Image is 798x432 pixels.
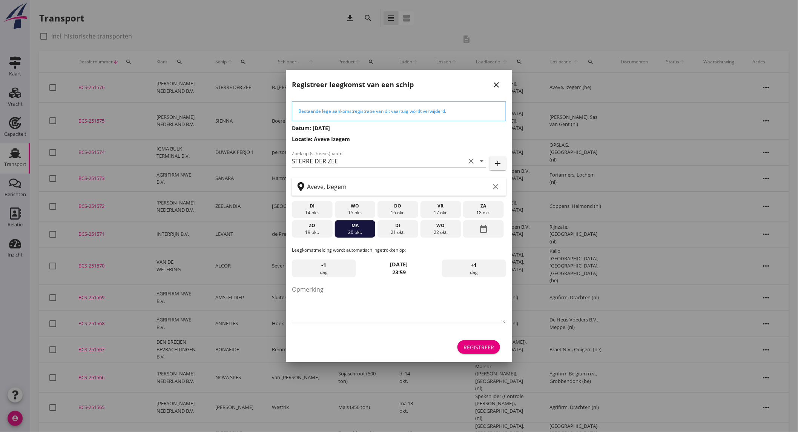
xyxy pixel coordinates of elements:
i: close [492,80,501,89]
input: Zoek op (scheeps)naam [292,155,465,167]
div: di [294,203,331,209]
div: vr [422,203,459,209]
i: date_range [479,222,488,236]
span: -1 [322,261,327,269]
input: Zoek op terminal of plaats [307,181,490,193]
div: di [379,222,416,229]
div: wo [336,203,373,209]
div: dag [292,260,356,278]
i: clear [467,157,476,166]
div: 20 okt. [336,229,373,236]
strong: 23:59 [392,269,406,276]
div: 19 okt. [294,229,331,236]
textarea: Opmerking [292,283,506,323]
div: 14 okt. [294,209,331,216]
div: 21 okt. [379,229,416,236]
div: zo [294,222,331,229]
div: dag [442,260,506,278]
div: 15 okt. [336,209,373,216]
div: za [465,203,502,209]
div: 22 okt. [422,229,459,236]
div: do [379,203,416,209]
div: 17 okt. [422,209,459,216]
h2: Registreer leegkomst van een schip [292,80,414,90]
h3: Locatie: Aveve Izegem [292,135,506,143]
h3: Datum: [DATE] [292,124,506,132]
i: arrow_drop_down [477,157,486,166]
div: 16 okt. [379,209,416,216]
strong: [DATE] [390,261,408,268]
button: Registreer [457,340,500,354]
span: +1 [471,261,477,269]
div: Bestaande lege aankomstregistratie van dit vaartuig wordt verwijderd. [298,108,500,115]
i: add [493,159,502,168]
div: 18 okt. [465,209,502,216]
p: Leegkomstmelding wordt automatisch ingetrokken op: [292,247,506,254]
i: clear [491,182,500,191]
div: wo [422,222,459,229]
div: Registreer [463,343,494,351]
div: ma [336,222,373,229]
